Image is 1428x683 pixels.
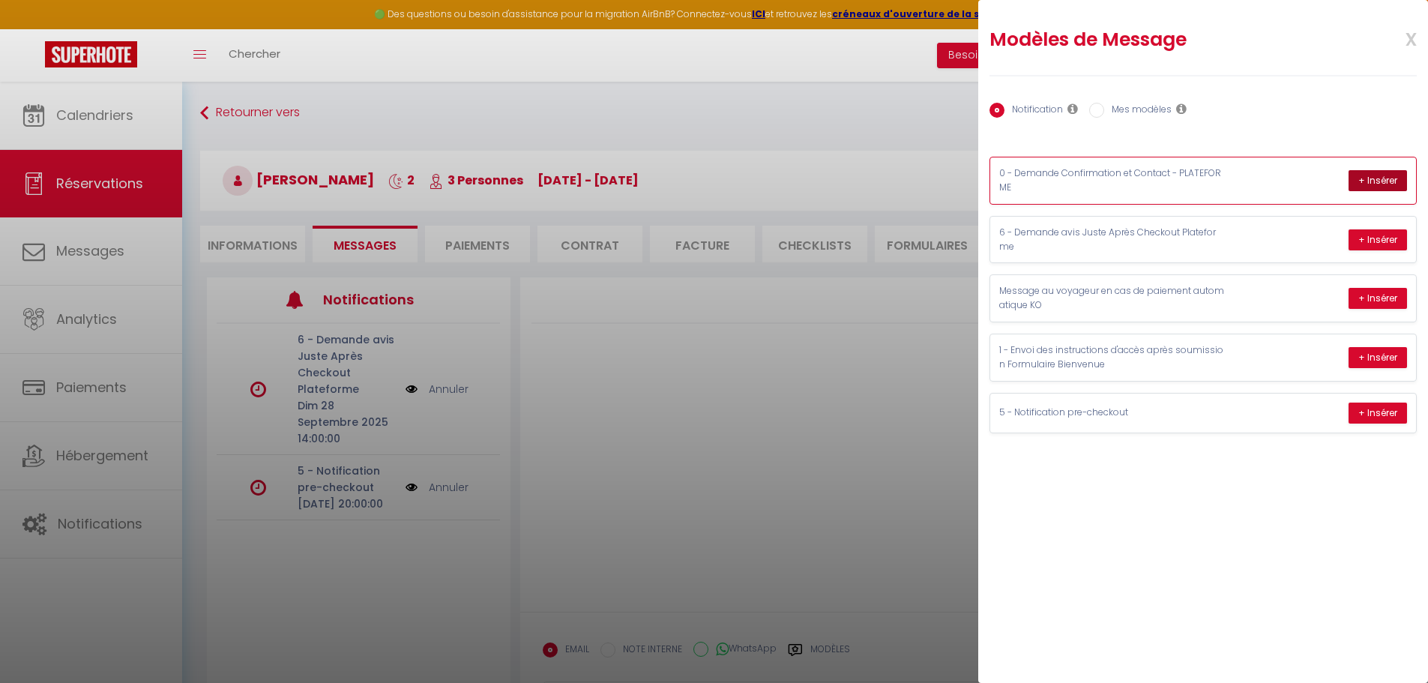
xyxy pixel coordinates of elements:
button: + Insérer [1349,288,1407,309]
p: 0 - Demande Confirmation et Contact - PLATEFORME [999,166,1224,195]
iframe: Chat [1364,616,1417,672]
p: 1 - Envoi des instructions d'accès après soumission Formulaire Bienvenue [999,343,1224,372]
i: Les notifications sont visibles par toi et ton équipe [1067,103,1078,115]
button: Ouvrir le widget de chat LiveChat [12,6,57,51]
p: 6 - Demande avis Juste Après Checkout Plateforme [999,226,1224,254]
button: + Insérer [1349,347,1407,368]
p: 5 - Notification pre-checkout [999,406,1224,420]
label: Mes modèles [1104,103,1172,119]
button: + Insérer [1349,170,1407,191]
h2: Modèles de Message [989,28,1339,52]
button: + Insérer [1349,229,1407,250]
button: + Insérer [1349,403,1407,424]
label: Notification [1004,103,1063,119]
i: Les modèles généraux sont visibles par vous et votre équipe [1176,103,1187,115]
span: x [1370,20,1417,55]
p: Message au voyageur en cas de paiement automatique KO [999,284,1224,313]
